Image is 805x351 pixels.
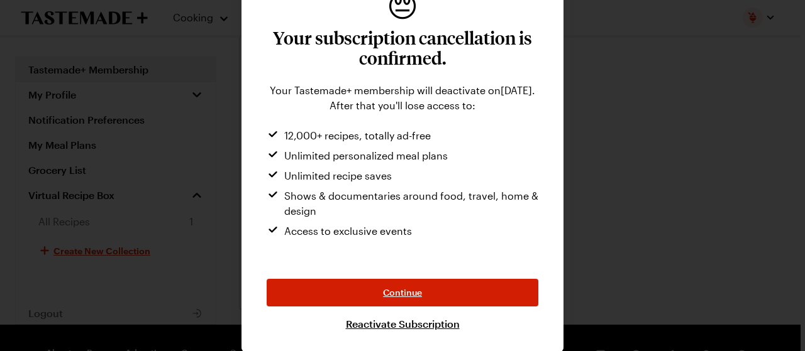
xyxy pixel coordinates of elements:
[267,28,538,68] h3: Your subscription cancellation is confirmed.
[346,316,460,332] a: Reactivate Subscription
[383,286,422,299] span: Continue
[267,279,538,306] button: Continue
[284,128,431,143] span: 12,000+ recipes, totally ad-free
[284,188,538,219] span: Shows & documentaries around food, travel, home & design
[284,224,412,239] span: Access to exclusive events
[267,83,538,113] div: Your Tastemade+ membership will deactivate on [DATE] . After that you'll lose access to:
[284,148,448,163] span: Unlimited personalized meal plans
[284,168,392,183] span: Unlimited recipe saves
